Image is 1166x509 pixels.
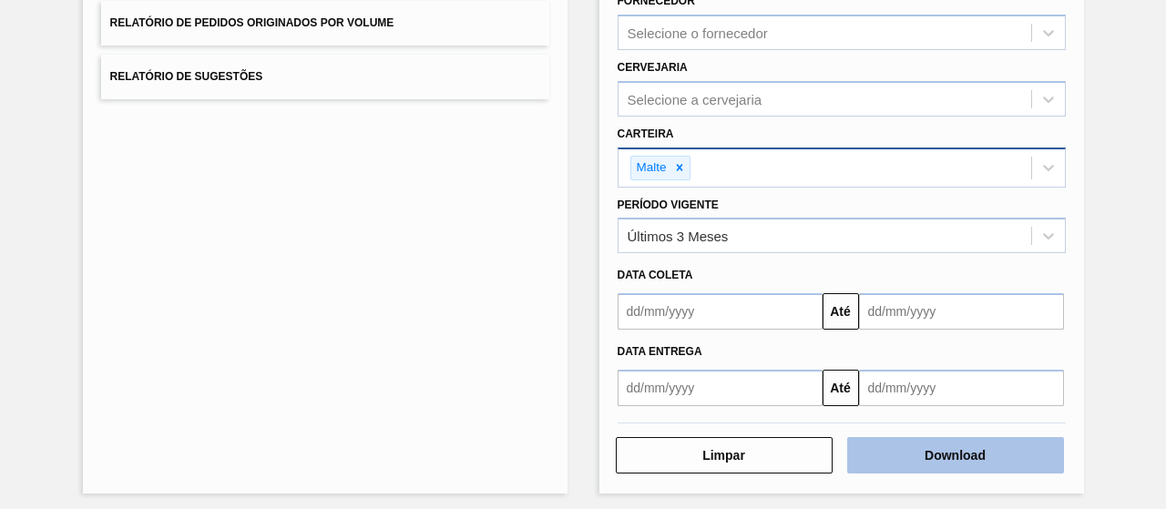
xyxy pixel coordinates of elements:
[823,293,859,330] button: Até
[618,370,823,406] input: dd/mm/yyyy
[628,25,768,41] div: Selecione o fornecedor
[847,437,1064,473] button: Download
[618,199,719,211] label: Período Vigente
[101,1,549,46] button: Relatório de Pedidos Originados por Volume
[631,157,670,179] div: Malte
[859,370,1064,406] input: dd/mm/yyyy
[110,70,263,83] span: Relatório de Sugestões
[823,370,859,406] button: Até
[618,345,702,358] span: Data Entrega
[101,55,549,99] button: Relatório de Sugestões
[628,229,729,244] div: Últimos 3 Meses
[616,437,833,473] button: Limpar
[859,293,1064,330] input: dd/mm/yyyy
[618,293,823,330] input: dd/mm/yyyy
[618,269,693,281] span: Data coleta
[618,127,674,140] label: Carteira
[628,91,762,107] div: Selecione a cervejaria
[110,16,394,29] span: Relatório de Pedidos Originados por Volume
[618,61,688,74] label: Cervejaria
